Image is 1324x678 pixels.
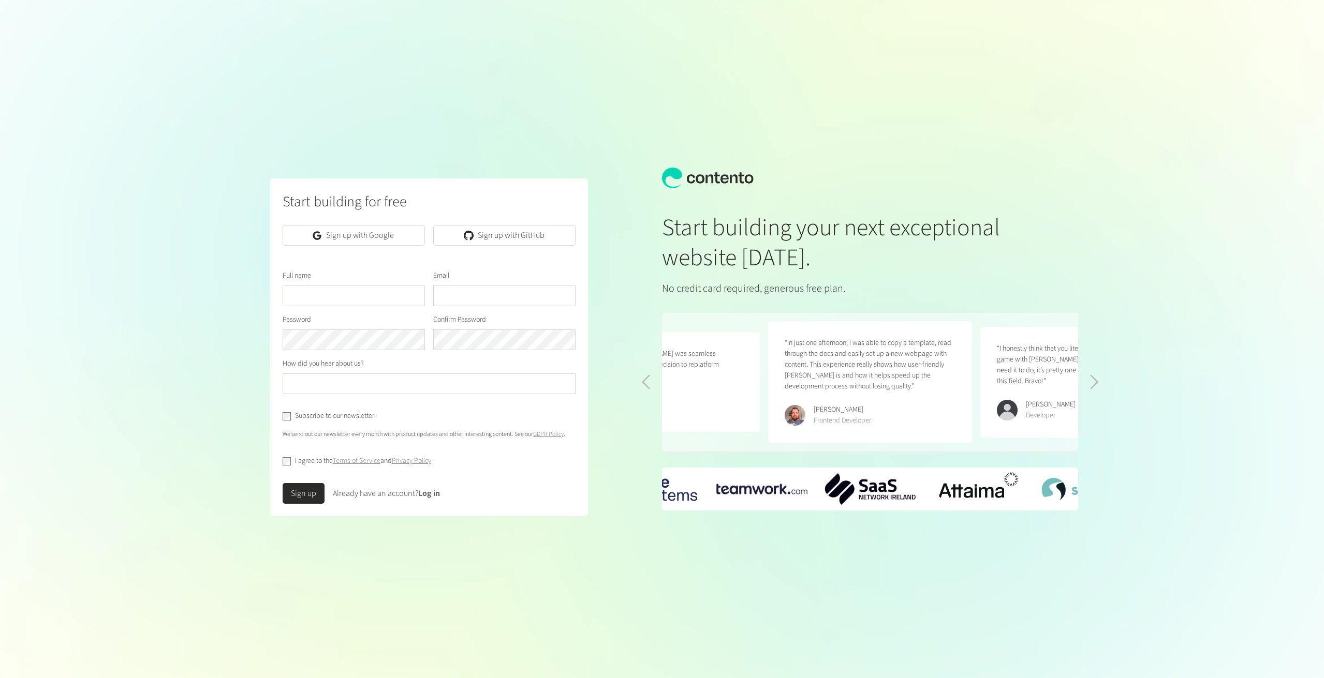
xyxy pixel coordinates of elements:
[825,473,916,505] img: SaaS-Network-Ireland-logo.png
[283,430,576,439] p: We send out our newsletter every month with product updates and other interesting content. See our .
[283,270,311,281] label: Full name
[662,281,1010,296] p: No credit card required, generous free plan.
[1090,375,1099,389] div: Next slide
[433,314,486,325] label: Confirm Password
[295,411,374,421] label: Subscribe to our newsletter
[433,225,576,246] a: Sign up with GitHub
[283,483,325,504] button: Sign up
[716,484,807,494] div: 1 / 6
[1026,399,1076,410] div: [PERSON_NAME]
[283,358,364,369] label: How did you hear about us?
[433,270,449,281] label: Email
[1041,478,1132,500] img: SkillsVista-Logo.png
[825,473,916,505] div: 2 / 6
[980,327,1184,438] figure: 2 / 5
[283,314,311,325] label: Password
[283,225,425,246] a: Sign up with Google
[333,487,440,500] div: Already have an account?
[933,468,1024,510] img: Attaima-Logo.png
[814,415,871,426] div: Frontend Developer
[533,430,564,439] a: GDPR Policy
[295,456,431,466] label: I agree to the and
[785,338,955,392] p: “In just one afternoon, I was able to copy a template, read through the docs and easily set up a ...
[392,456,431,466] a: Privacy Policy
[768,321,972,443] figure: 1 / 5
[283,191,576,213] h2: Start building for free
[333,456,380,466] a: Terms of Service
[418,488,440,499] a: Log in
[1041,478,1132,500] div: 4 / 6
[1026,410,1076,421] div: Developer
[997,400,1018,420] img: Kevin Abatan
[933,468,1024,510] div: 3 / 6
[716,484,807,494] img: teamwork-logo.png
[662,213,1010,273] h1: Start building your next exceptional website [DATE].
[997,343,1168,387] p: “I honestly think that you literally killed the "Headless CMS" game with [PERSON_NAME], it just d...
[641,375,650,389] div: Previous slide
[814,404,871,415] div: [PERSON_NAME]
[785,405,805,426] img: Erik Galiana Farell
